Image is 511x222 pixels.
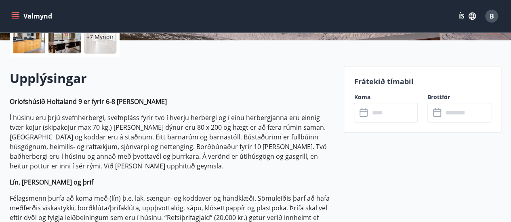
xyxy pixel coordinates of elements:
button: ÍS [454,9,480,23]
h2: Upplýsingar [10,69,334,87]
strong: Orlofshúsið Holtaland 9 er fyrir 6-8 [PERSON_NAME] [10,97,167,106]
strong: Lín, [PERSON_NAME] og þrif [10,178,93,187]
label: Brottför [427,93,491,101]
button: menu [10,9,55,23]
p: Frátekið tímabil [354,76,491,87]
span: B [490,12,494,21]
p: +7 Myndir [86,33,114,41]
p: Í húsinu eru þrjú svefnherbergi, svefnpláss fyrir tvo í hverju herbergi og í einu herbergjanna er... [10,113,334,171]
label: Koma [354,93,418,101]
button: B [482,6,501,26]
